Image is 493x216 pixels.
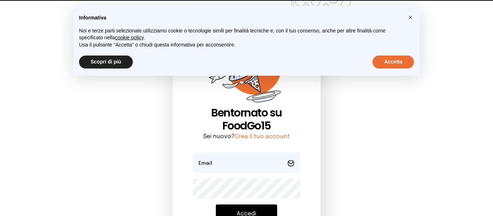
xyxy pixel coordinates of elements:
p: Usa il pulsante “Accetta” o chiudi questa informativa per acconsentire. [79,41,402,49]
span: × [408,13,413,21]
p: Sei nuovo? [193,132,300,141]
button: Scopri di più [79,56,133,69]
button: Chiudi questa informativa [405,12,416,23]
a: Crea il tuo account [235,133,290,140]
h2: Informativa [79,14,402,22]
h1: Bentornato su FoodGo15 [193,106,300,132]
button: Accetta [372,56,414,69]
a: cookie policy [115,35,144,40]
p: Noi e terze parti selezionate utilizziamo cookie o tecnologie simili per finalità tecniche e, con... [79,27,402,41]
